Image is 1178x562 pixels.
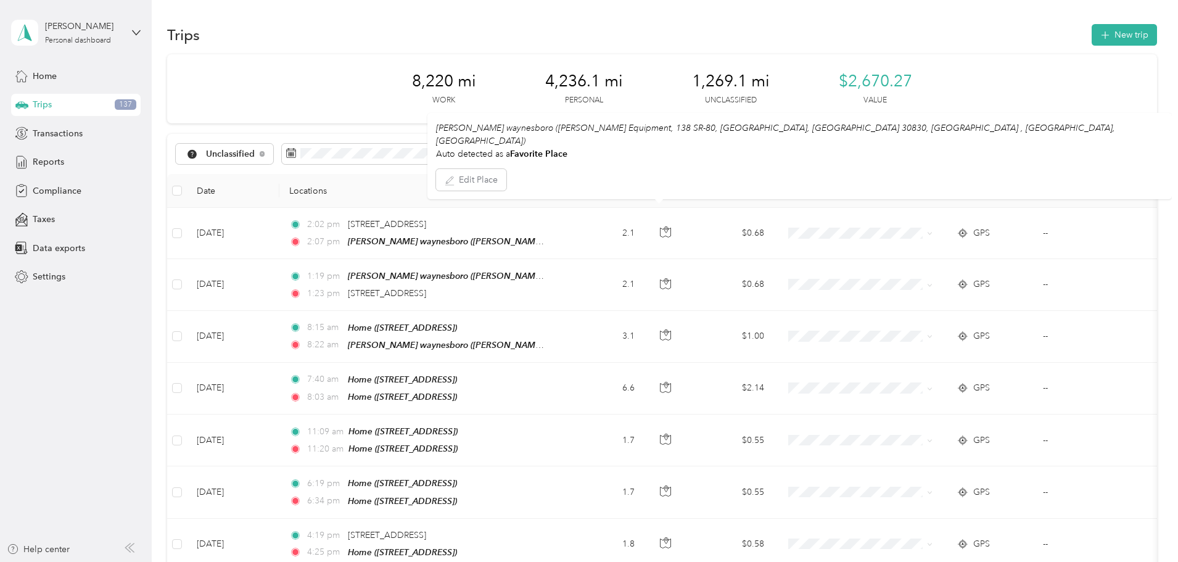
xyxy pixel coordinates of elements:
span: GPS [973,537,990,551]
th: Locations [279,174,563,208]
span: 4:19 pm [307,529,342,542]
td: [DATE] [187,415,279,466]
span: GPS [973,278,990,291]
span: 137 [115,99,136,110]
span: [PERSON_NAME] waynesboro ([PERSON_NAME] Equipment, 138 SR-80, [GEOGRAPHIC_DATA], [GEOGRAPHIC_DATA... [348,340,1129,350]
td: 2.1 [563,208,645,259]
iframe: Everlance-gr Chat Button Frame [1109,493,1178,562]
button: New trip [1092,24,1157,46]
span: 11:09 am [307,425,344,439]
td: $0.55 [688,415,774,466]
span: [PERSON_NAME] waynesboro ([PERSON_NAME] Equipment, 138 SR-80, [GEOGRAPHIC_DATA], [GEOGRAPHIC_DATA... [436,123,1115,146]
td: $0.68 [688,208,774,259]
span: Home ([STREET_ADDRESS]) [348,426,458,436]
td: [DATE] [187,363,279,415]
span: 1:23 pm [307,287,342,300]
span: 8:03 am [307,391,342,404]
td: [DATE] [187,311,279,363]
span: [STREET_ADDRESS] [348,530,426,540]
span: 6:19 pm [307,477,342,490]
td: $1.00 [688,311,774,363]
p: Personal [565,95,603,106]
span: Home [33,70,57,83]
span: Trips [33,98,52,111]
span: Home ([STREET_ADDRESS]) [348,547,457,557]
span: Compliance [33,184,81,197]
span: Data exports [33,242,85,255]
strong: Favorite Place [510,149,567,159]
td: [DATE] [187,208,279,259]
span: 2:07 pm [307,235,342,249]
span: Reports [33,155,64,168]
span: 8:15 am [307,321,342,334]
td: $0.55 [688,466,774,518]
span: [STREET_ADDRESS] [348,219,426,229]
span: GPS [973,434,990,447]
span: [STREET_ADDRESS] [348,288,426,299]
span: $2,670.27 [839,72,912,91]
span: 6:34 pm [307,494,342,508]
span: 4:25 pm [307,545,342,559]
button: Help center [7,543,70,556]
span: Transactions [33,127,83,140]
p: Value [863,95,887,106]
span: 1,269.1 mi [692,72,770,91]
td: $2.14 [688,363,774,415]
span: GPS [973,226,990,240]
td: 1.7 [563,415,645,466]
td: 6.6 [563,363,645,415]
td: -- [1033,208,1145,259]
span: Home ([STREET_ADDRESS]) [348,392,457,402]
td: -- [1033,466,1145,518]
td: [DATE] [187,259,279,310]
span: 11:20 am [307,442,344,456]
span: 4,236.1 mi [545,72,623,91]
span: GPS [973,486,990,499]
span: Settings [33,270,65,283]
span: 8,220 mi [412,72,476,91]
span: GPS [973,381,990,395]
p: Work [432,95,455,106]
td: 1.7 [563,466,645,518]
span: [PERSON_NAME] waynesboro ([PERSON_NAME] Equipment, 138 SR-80, [GEOGRAPHIC_DATA], [GEOGRAPHIC_DATA... [348,236,1129,247]
span: Unclassified [206,150,255,159]
span: 2:02 pm [307,218,342,231]
div: Personal dashboard [45,37,111,44]
span: 1:19 pm [307,270,342,283]
span: Home ([STREET_ADDRESS]) [348,444,458,453]
td: -- [1033,259,1145,310]
span: GPS [973,329,990,343]
span: [PERSON_NAME] waynesboro ([PERSON_NAME] Equipment, 138 SR-80, [GEOGRAPHIC_DATA], [GEOGRAPHIC_DATA... [348,271,1129,281]
span: Taxes [33,213,55,226]
button: Edit Place [436,169,506,191]
td: -- [1033,311,1145,363]
h1: Trips [167,28,200,41]
td: -- [1033,415,1145,466]
p: Auto detected as a [436,147,1163,160]
p: Unclassified [705,95,757,106]
span: 7:40 am [307,373,342,386]
span: Home ([STREET_ADDRESS]) [348,374,457,384]
td: $0.68 [688,259,774,310]
span: Home ([STREET_ADDRESS]) [348,496,457,506]
th: Date [187,174,279,208]
span: 8:22 am [307,338,342,352]
span: Home ([STREET_ADDRESS]) [348,478,457,488]
td: 3.1 [563,311,645,363]
td: -- [1033,363,1145,415]
td: [DATE] [187,466,279,518]
div: [PERSON_NAME] [45,20,122,33]
span: Home ([STREET_ADDRESS]) [348,323,457,333]
td: 2.1 [563,259,645,310]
